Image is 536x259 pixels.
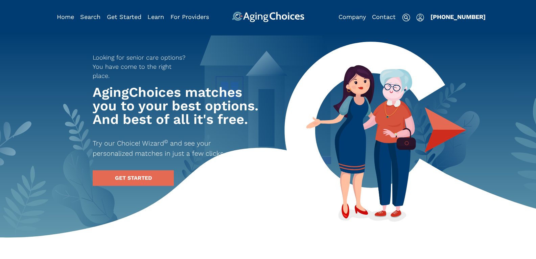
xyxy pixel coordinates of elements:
[93,138,250,158] p: Try our Choice! Wizard and see your personalized matches in just a few clicks.
[402,14,410,22] img: search-icon.svg
[416,14,424,22] img: user-icon.svg
[232,12,304,22] img: AgingChoices
[170,13,209,20] a: For Providers
[93,53,190,80] p: Looking for senior care options? You have come to the right place.
[80,12,100,22] div: Popover trigger
[164,138,168,145] sup: ©
[339,13,366,20] a: Company
[416,12,424,22] div: Popover trigger
[93,86,262,126] h1: AgingChoices matches you to your best options. And best of all it's free.
[107,13,141,20] a: Get Started
[80,13,100,20] a: Search
[372,13,396,20] a: Contact
[57,13,74,20] a: Home
[93,170,174,186] a: GET STARTED
[430,13,486,20] a: [PHONE_NUMBER]
[147,13,164,20] a: Learn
